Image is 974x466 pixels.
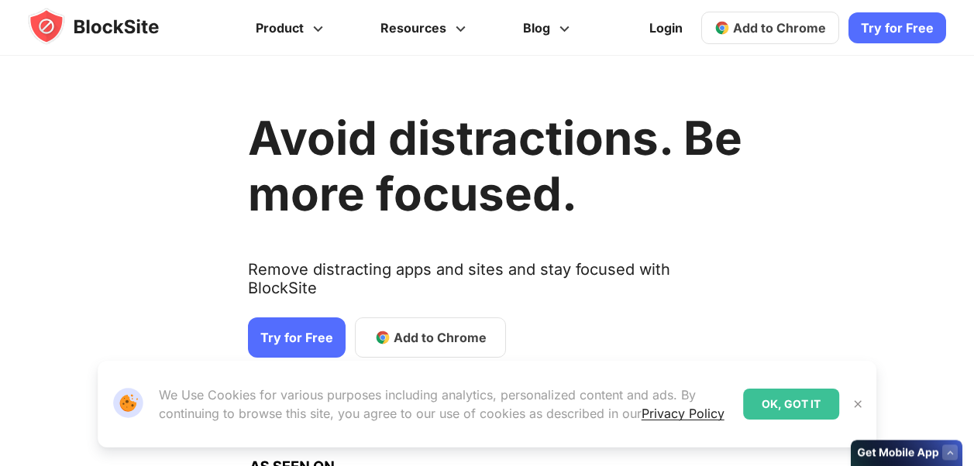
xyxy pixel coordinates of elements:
[355,317,506,358] a: Add to Chrome
[640,9,692,46] a: Login
[28,8,189,45] img: blocksite-icon.5d769676.svg
[642,406,724,421] a: Privacy Policy
[852,398,864,410] img: Close
[248,110,742,221] h1: Avoid distractions. Be more focused.
[743,389,839,420] div: OK, GOT IT
[701,12,839,44] a: Add to Chrome
[248,317,346,358] a: Try for Free
[159,385,731,423] p: We Use Cookies for various purposes including analytics, personalized content and ads. By continu...
[248,260,742,310] text: Remove distracting apps and sites and stay focused with BlockSite
[714,20,730,36] img: chrome-icon.svg
[733,20,826,36] span: Add to Chrome
[394,328,487,347] span: Add to Chrome
[848,394,868,414] button: Close
[848,12,946,43] a: Try for Free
